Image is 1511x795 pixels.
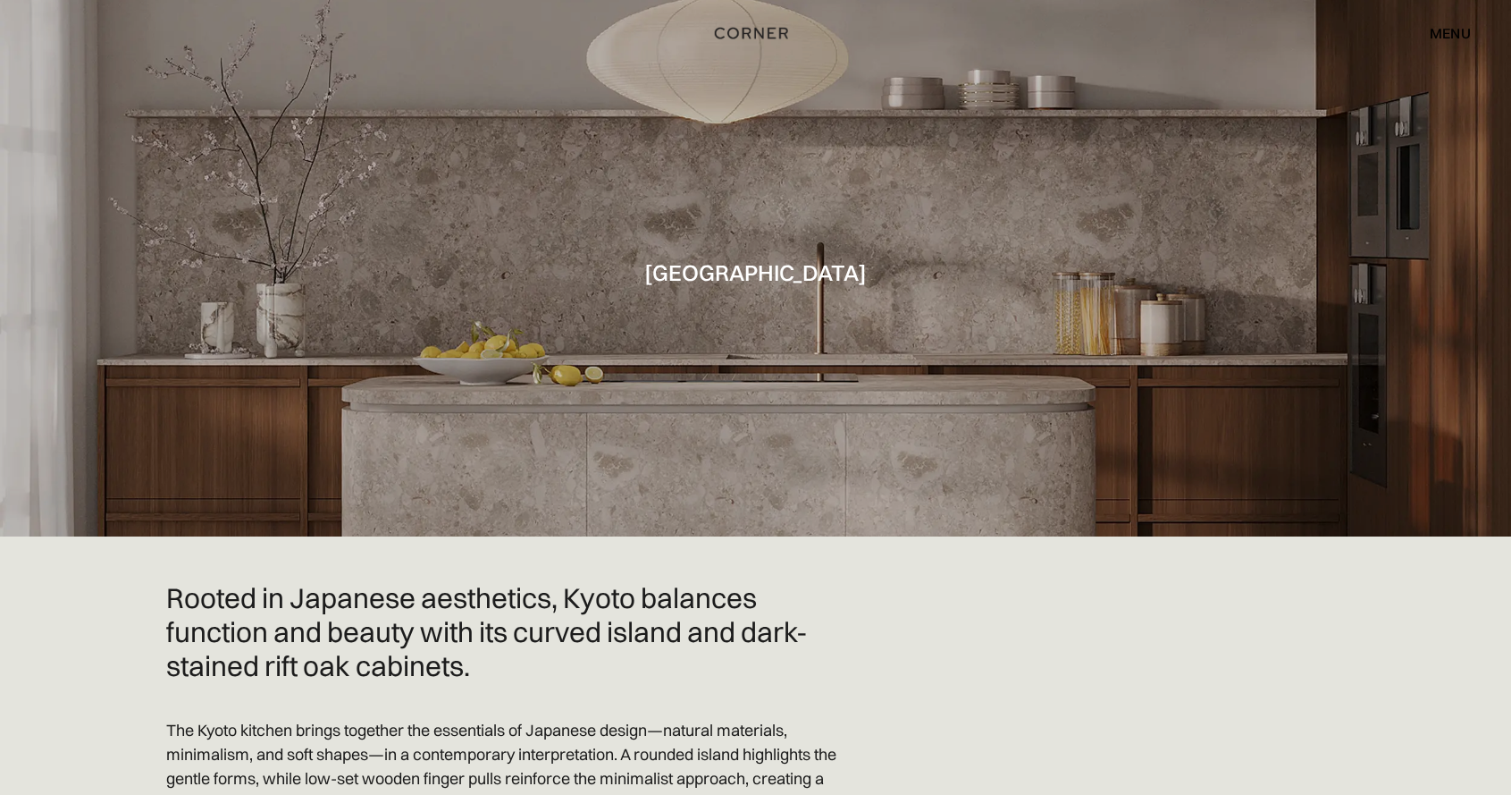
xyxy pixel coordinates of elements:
[1412,18,1471,48] div: menu
[1430,26,1471,40] div: menu
[644,260,867,284] h1: [GEOGRAPHIC_DATA]
[696,21,815,45] a: home
[166,581,845,682] h2: Rooted in Japanese aesthetics, Kyoto balances function and beauty with its curved island and dark...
